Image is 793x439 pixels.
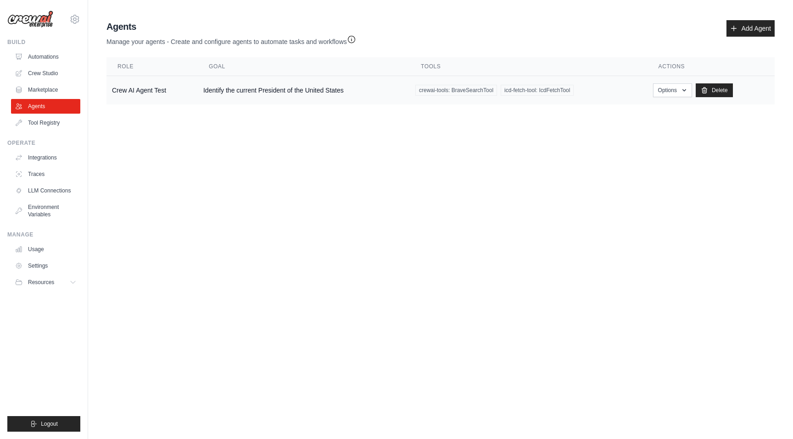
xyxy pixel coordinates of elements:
[106,57,198,76] th: Role
[7,11,53,28] img: Logo
[106,33,356,46] p: Manage your agents - Create and configure agents to automate tasks and workflows
[106,76,198,105] td: Crew AI Agent Test
[726,20,775,37] a: Add Agent
[41,420,58,428] span: Logout
[11,49,80,64] a: Automations
[11,200,80,222] a: Environment Variables
[11,66,80,81] a: Crew Studio
[7,38,80,46] div: Build
[11,258,80,273] a: Settings
[11,183,80,198] a: LLM Connections
[648,57,775,76] th: Actions
[11,167,80,181] a: Traces
[696,83,733,97] a: Delete
[11,99,80,114] a: Agents
[11,150,80,165] a: Integrations
[198,57,410,76] th: Goal
[653,83,692,97] button: Options
[7,416,80,432] button: Logout
[11,82,80,97] a: Marketplace
[7,139,80,147] div: Operate
[106,20,356,33] h2: Agents
[198,76,410,105] td: Identify the current President of the United States
[28,279,54,286] span: Resources
[415,85,497,96] span: crewai-tools: BraveSearchTool
[11,275,80,290] button: Resources
[410,57,648,76] th: Tools
[7,231,80,238] div: Manage
[501,85,574,96] span: icd-fetch-tool: IcdFetchTool
[11,115,80,130] a: Tool Registry
[11,242,80,257] a: Usage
